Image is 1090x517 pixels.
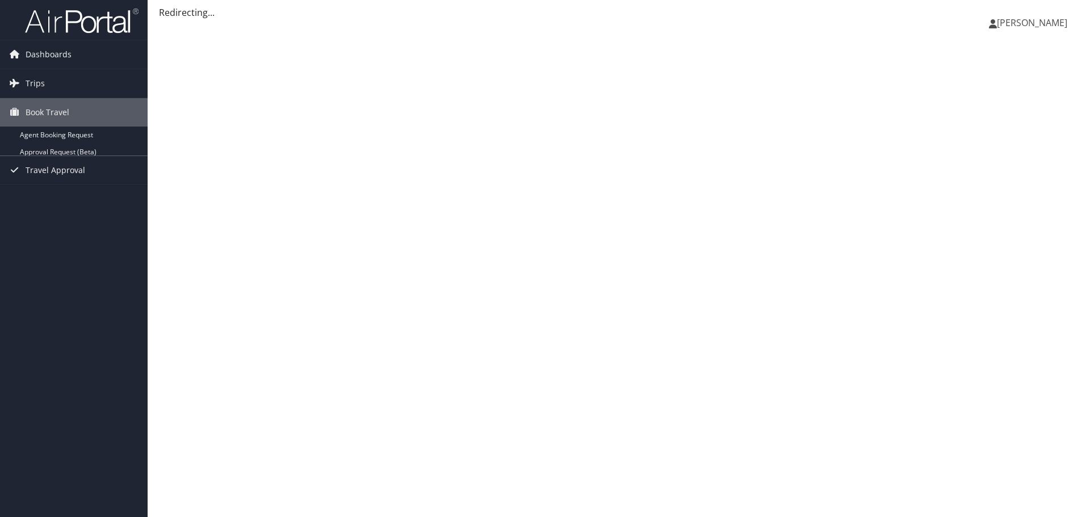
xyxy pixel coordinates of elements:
span: Trips [26,69,45,98]
span: Book Travel [26,98,69,127]
span: [PERSON_NAME] [997,16,1067,29]
span: Travel Approval [26,156,85,184]
img: airportal-logo.png [25,7,139,34]
div: Redirecting... [159,6,1079,19]
a: [PERSON_NAME] [989,6,1079,40]
span: Dashboards [26,40,72,69]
